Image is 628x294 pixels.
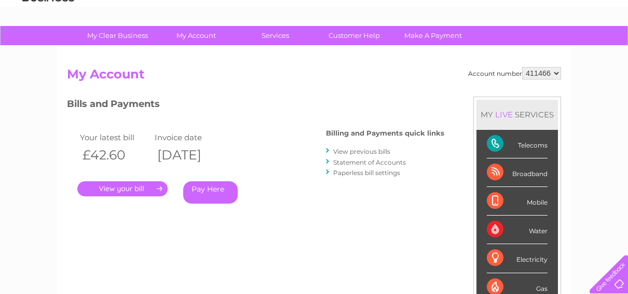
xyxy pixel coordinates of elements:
h4: Billing and Payments quick links [326,129,444,137]
div: Account number [468,67,561,79]
a: Water [445,44,465,52]
div: Telecoms [487,130,548,158]
a: Statement of Accounts [333,158,406,166]
div: Broadband [487,158,548,187]
div: Water [487,216,548,244]
td: Invoice date [152,130,227,144]
div: Mobile [487,187,548,216]
a: Services [233,26,318,45]
a: Blog [538,44,553,52]
a: Paperless bill settings [333,169,400,177]
img: logo.png [22,27,75,59]
h2: My Account [67,67,561,87]
th: £42.60 [77,144,152,166]
a: Contact [559,44,584,52]
th: [DATE] [152,144,227,166]
a: Energy [471,44,494,52]
td: Your latest bill [77,130,152,144]
a: My Clear Business [75,26,160,45]
div: Clear Business is a trading name of Verastar Limited (registered in [GEOGRAPHIC_DATA] No. 3667643... [70,6,560,50]
h3: Bills and Payments [67,97,444,115]
a: Telecoms [500,44,531,52]
a: Customer Help [311,26,397,45]
a: . [77,181,168,196]
a: Log out [594,44,618,52]
div: Electricity [487,244,548,273]
a: Make A Payment [390,26,476,45]
a: 0333 014 3131 [432,5,504,18]
a: Pay Here [183,181,238,204]
a: View previous bills [333,148,390,155]
div: LIVE [493,110,515,119]
a: My Account [154,26,239,45]
div: MY SERVICES [476,100,558,129]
